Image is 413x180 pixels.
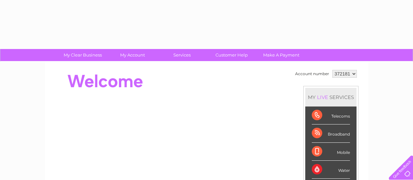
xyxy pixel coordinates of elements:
[316,94,329,100] div: LIVE
[105,49,159,61] a: My Account
[254,49,308,61] a: Make A Payment
[205,49,259,61] a: Customer Help
[312,106,350,124] div: Telecoms
[312,124,350,142] div: Broadband
[312,161,350,179] div: Water
[294,68,331,79] td: Account number
[155,49,209,61] a: Services
[56,49,110,61] a: My Clear Business
[305,88,357,106] div: MY SERVICES
[312,143,350,161] div: Mobile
